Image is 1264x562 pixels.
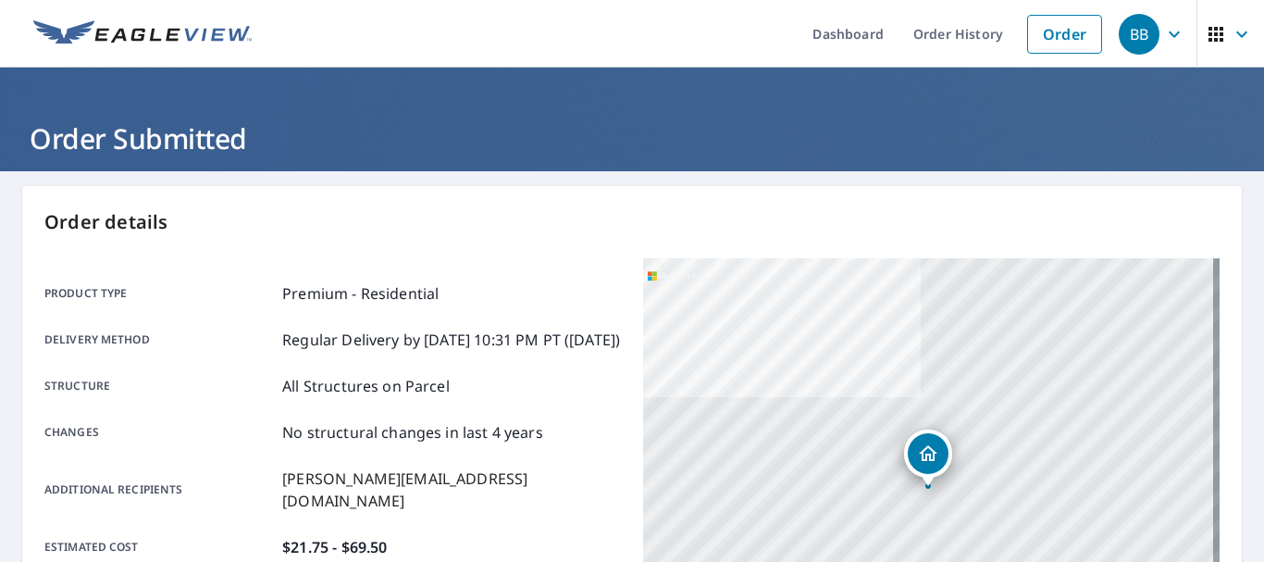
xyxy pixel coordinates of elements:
[44,536,275,558] p: Estimated cost
[282,329,620,351] p: Regular Delivery by [DATE] 10:31 PM PT ([DATE])
[44,208,1220,236] p: Order details
[44,421,275,443] p: Changes
[44,282,275,305] p: Product type
[282,468,621,512] p: [PERSON_NAME][EMAIL_ADDRESS][DOMAIN_NAME]
[1119,14,1159,55] div: BB
[282,375,450,397] p: All Structures on Parcel
[1027,15,1102,54] a: Order
[282,282,439,305] p: Premium - Residential
[44,468,275,512] p: Additional recipients
[33,20,252,48] img: EV Logo
[44,329,275,351] p: Delivery method
[44,375,275,397] p: Structure
[282,536,387,558] p: $21.75 - $69.50
[282,421,543,443] p: No structural changes in last 4 years
[22,119,1242,157] h1: Order Submitted
[904,430,952,487] div: Dropped pin, building 1, Residential property, 11021 Elliot St Riverview, FL 33578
